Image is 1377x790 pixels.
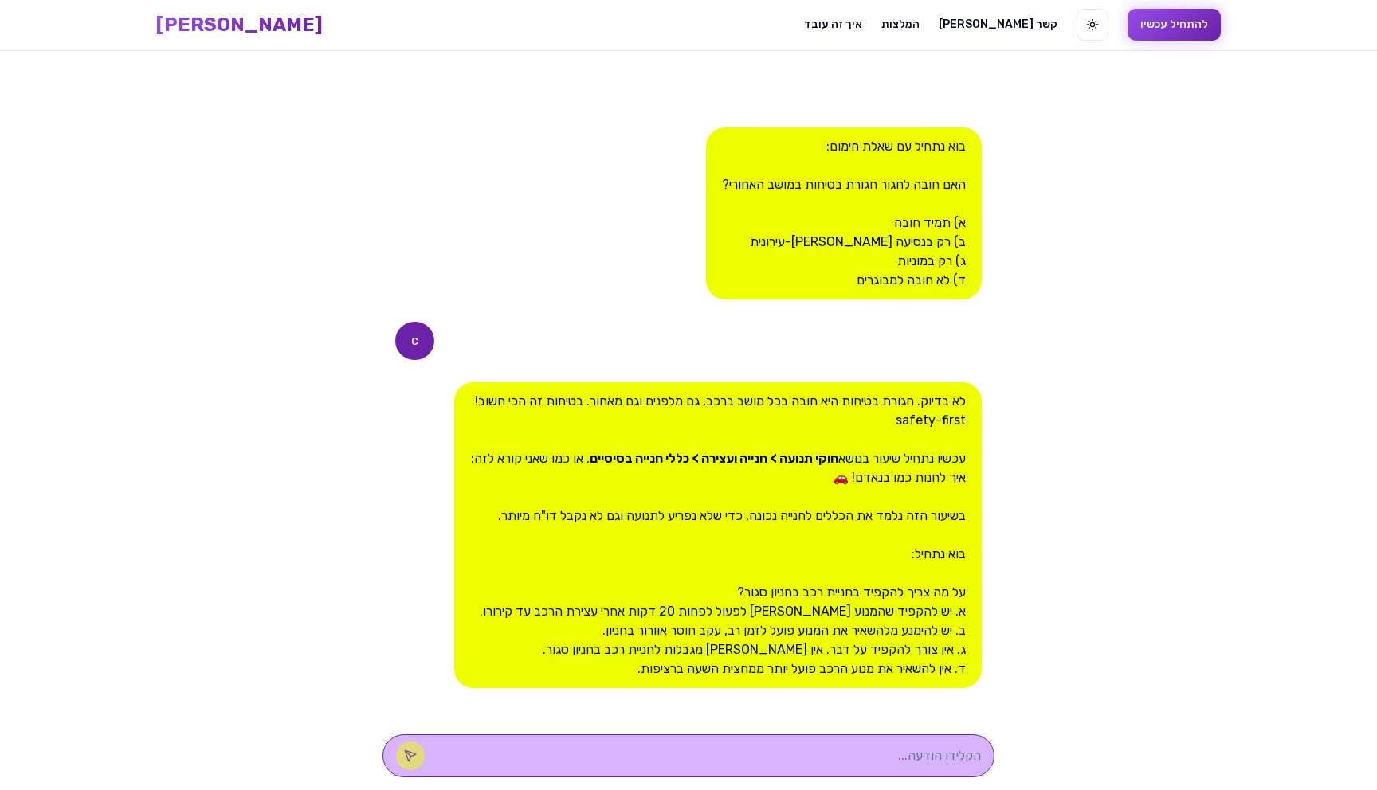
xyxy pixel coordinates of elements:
a: [PERSON_NAME] קשר [939,17,1057,33]
a: איך זה עובד [804,17,862,33]
strong: חוקי תנועה > חנייה ועצירה > כללי חנייה בסיסיים [590,451,838,466]
div: c [395,322,434,360]
div: בוא נתחיל עם שאלת חימום: האם חובה לחגור חגורת בטיחות במושב האחורי? א) תמיד חובה ב) רק בנסיעה [PER... [706,127,982,299]
div: לא בדיוק. חגורת בטיחות היא חובה בכל מושב ברכב, גם מלפנים וגם מאחור. בטיחות זה הכי חשוב! safety-fi... [454,382,982,688]
button: להתחיל עכשיו [1128,9,1221,41]
a: [PERSON_NAME] [156,12,323,37]
a: המלצות [881,17,920,33]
